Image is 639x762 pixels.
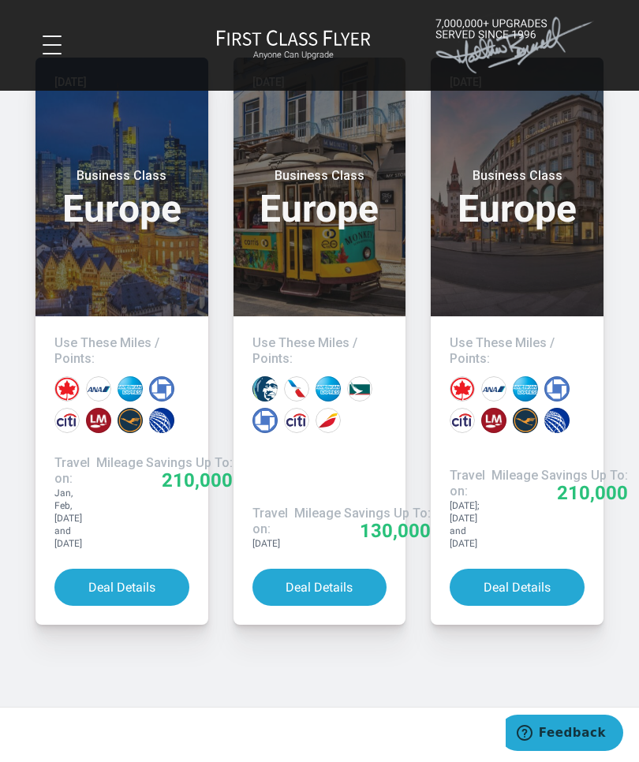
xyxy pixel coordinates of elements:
[252,335,387,367] h4: Use These Miles / Points:
[450,376,475,402] div: Air Canada miles
[54,376,80,402] div: Air Canada miles
[316,408,341,433] div: Iberia miles
[86,408,111,433] div: LifeMiles
[457,168,578,184] small: Business Class
[216,50,371,61] small: Anyone Can Upgrade
[252,408,278,433] div: Chase points
[544,376,570,402] div: Chase points
[149,376,174,402] div: Chase points
[284,408,309,433] div: Citi points
[450,335,585,367] h4: Use These Miles / Points:
[54,408,80,433] div: Citi points
[450,408,475,433] div: Citi points
[450,569,585,606] button: Deal Details
[234,58,406,625] a: [DATE]Business ClassEuropeUse These Miles / Points:Travel on:[DATE]Mileage Savings Up To:130,000D...
[54,569,189,606] button: Deal Details
[252,168,387,228] h3: Europe
[450,168,585,228] h3: Europe
[118,376,143,402] div: Amex points
[54,168,189,228] h3: Europe
[347,376,372,402] div: Cathay Pacific miles
[118,408,143,433] div: Lufthansa miles
[62,168,183,184] small: Business Class
[544,408,570,433] div: United miles
[54,335,189,367] h4: Use These Miles / Points:
[513,376,538,402] div: Amex points
[284,376,309,402] div: American miles
[259,168,380,184] small: Business Class
[216,29,371,46] img: First Class Flyer
[252,376,278,402] div: Alaska miles
[149,408,174,433] div: United miles
[431,58,603,625] a: [DATE]Business ClassEuropeUse These Miles / Points:Travel on:[DATE]; [DATE] and [DATE]Mileage Sav...
[216,29,371,61] a: First Class FlyerAnyone Can Upgrade
[316,376,341,402] div: Amex points
[481,408,506,433] div: LifeMiles
[513,408,538,433] div: Lufthansa miles
[86,376,111,402] div: All Nippon miles
[481,376,506,402] div: All Nippon miles
[506,715,623,754] iframe: Opens a widget where you can find more information
[252,569,387,606] button: Deal Details
[35,58,208,625] a: [DATE]Business ClassEuropeUse These Miles / Points:Travel on:Jan, Feb, [DATE] and [DATE]Mileage S...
